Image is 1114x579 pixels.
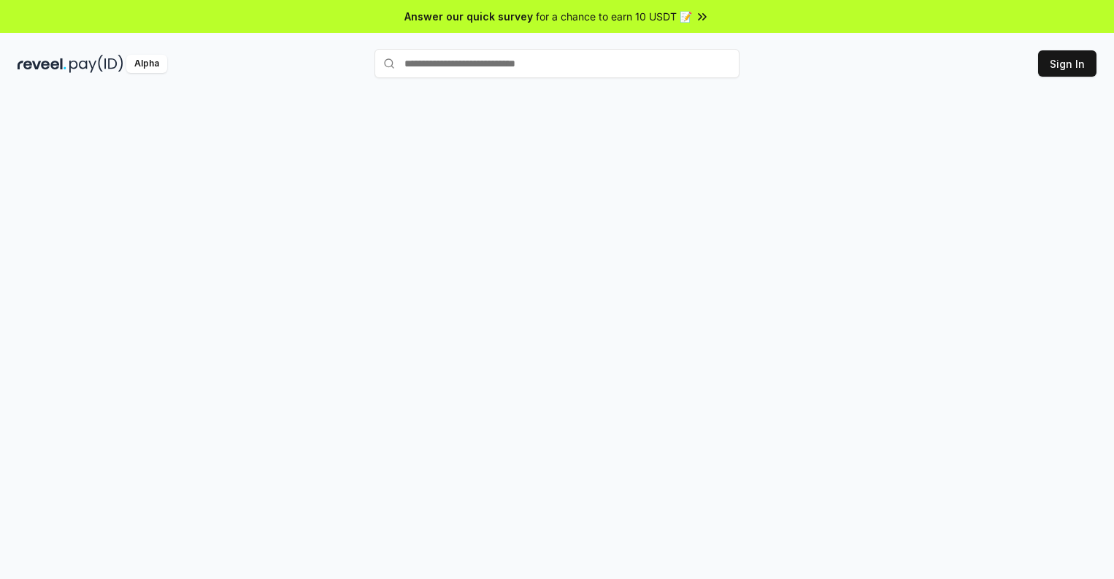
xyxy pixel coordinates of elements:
[18,55,66,73] img: reveel_dark
[69,55,123,73] img: pay_id
[404,9,533,24] span: Answer our quick survey
[1038,50,1096,77] button: Sign In
[126,55,167,73] div: Alpha
[536,9,692,24] span: for a chance to earn 10 USDT 📝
